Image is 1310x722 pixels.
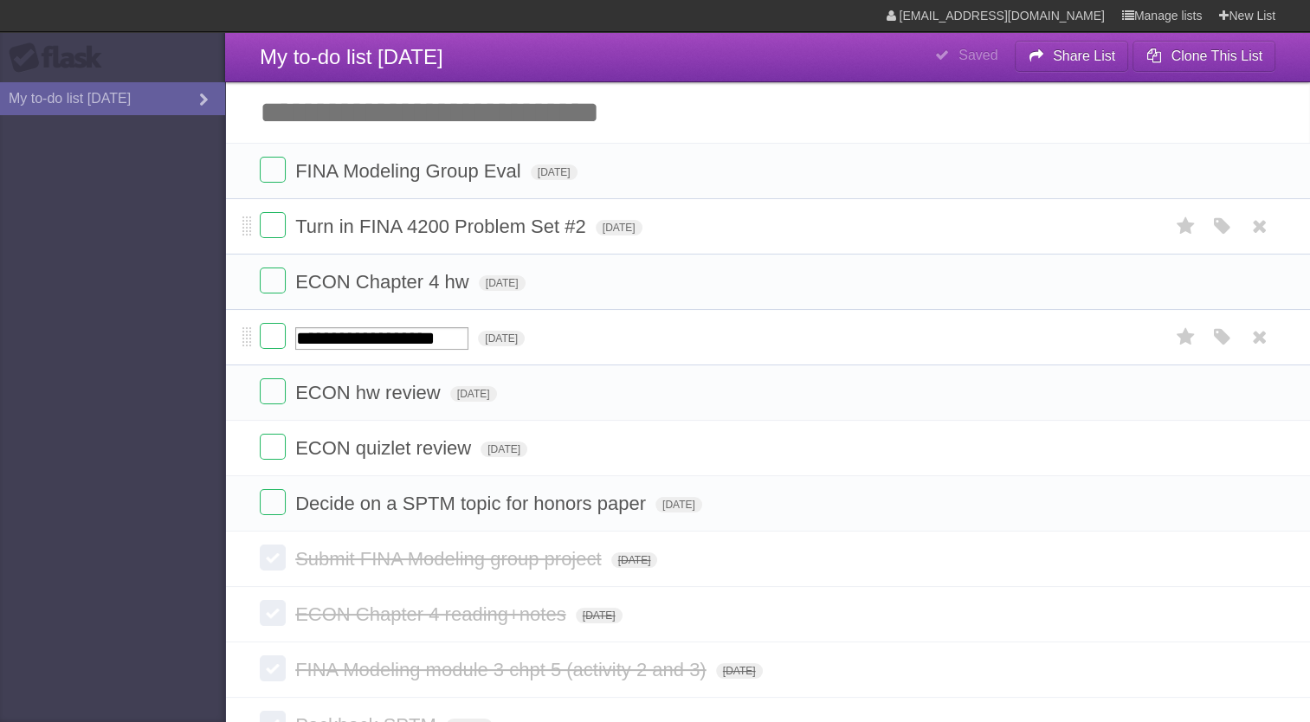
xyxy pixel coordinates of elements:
b: Clone This List [1171,48,1262,63]
span: FINA Modeling Group Eval [295,160,525,182]
span: ECON hw review [295,382,444,403]
label: Star task [1170,212,1203,241]
span: [DATE] [576,608,623,623]
span: My to-do list [DATE] [260,45,443,68]
b: Saved [958,48,997,62]
span: [DATE] [655,497,702,512]
label: Done [260,600,286,626]
span: [DATE] [478,331,525,346]
span: FINA Modeling module 3 chpt 5 (activity 2 and 3) [295,659,710,680]
span: [DATE] [481,442,527,457]
span: [DATE] [716,663,763,679]
label: Done [260,323,286,349]
span: [DATE] [611,552,658,568]
button: Share List [1015,41,1129,72]
label: Done [260,489,286,515]
span: Turn in FINA 4200 Problem Set #2 [295,216,590,237]
label: Done [260,545,286,571]
span: [DATE] [479,275,526,291]
label: Done [260,157,286,183]
label: Done [260,655,286,681]
label: Done [260,268,286,293]
label: Done [260,378,286,404]
div: Flask [9,42,113,74]
span: [DATE] [596,220,642,235]
b: Share List [1053,48,1115,63]
label: Done [260,434,286,460]
label: Star task [1170,323,1203,351]
span: ECON Chapter 4 reading+notes [295,603,570,625]
span: ECON quizlet review [295,437,475,459]
span: ECON Chapter 4 hw [295,271,474,293]
button: Clone This List [1133,41,1275,72]
span: Decide on a SPTM topic for honors paper [295,493,650,514]
label: Done [260,212,286,238]
span: [DATE] [450,386,497,402]
span: [DATE] [531,164,578,180]
span: Submit FINA Modeling group project [295,548,605,570]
